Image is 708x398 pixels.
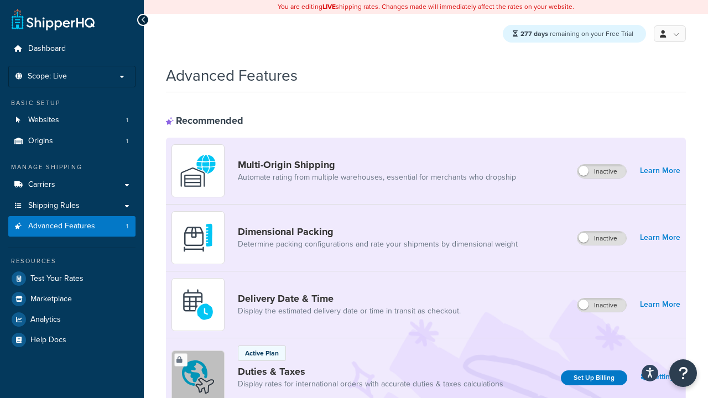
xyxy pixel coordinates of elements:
a: Test Your Rates [8,269,136,289]
div: Recommended [166,114,243,127]
li: Websites [8,110,136,130]
div: Basic Setup [8,98,136,108]
span: Analytics [30,315,61,324]
span: Advanced Features [28,222,95,231]
a: Display the estimated delivery date or time in transit as checkout. [238,306,461,317]
a: Automate rating from multiple warehouses, essential for merchants who dropship [238,172,516,183]
a: Analytics [8,310,136,329]
span: remaining on your Free Trial [520,29,633,39]
a: Set Up Billing [561,370,627,385]
a: Advanced Features1 [8,216,136,237]
a: Delivery Date & Time [238,292,461,305]
a: Learn More [640,163,680,179]
span: Origins [28,137,53,146]
span: 1 [126,116,128,125]
a: Origins1 [8,131,136,151]
p: Active Plan [245,348,279,358]
a: Display rates for international orders with accurate duties & taxes calculations [238,379,503,390]
span: 1 [126,222,128,231]
li: Origins [8,131,136,151]
h1: Advanced Features [166,65,298,86]
a: Multi-Origin Shipping [238,159,516,171]
span: Help Docs [30,336,66,345]
a: Marketplace [8,289,136,309]
span: Shipping Rules [28,201,80,211]
a: Learn More [640,230,680,245]
a: Websites1 [8,110,136,130]
a: Carriers [8,175,136,195]
div: Manage Shipping [8,163,136,172]
img: WatD5o0RtDAAAAAElFTkSuQmCC [179,151,217,190]
a: Determine packing configurations and rate your shipments by dimensional weight [238,239,518,250]
img: gfkeb5ejjkALwAAAABJRU5ErkJggg== [179,285,217,324]
a: Learn More [640,297,680,312]
span: Scope: Live [28,72,67,81]
a: Dimensional Packing [238,226,518,238]
b: LIVE [322,2,336,12]
label: Inactive [577,165,626,178]
img: DTVBYsAAAAAASUVORK5CYII= [179,218,217,257]
a: Dashboard [8,39,136,59]
a: Shipping Rules [8,196,136,216]
li: Advanced Features [8,216,136,237]
label: Inactive [577,298,626,312]
strong: 277 days [520,29,548,39]
span: Test Your Rates [30,274,84,284]
a: Help Docs [8,330,136,350]
span: 1 [126,137,128,146]
div: Resources [8,256,136,266]
span: Websites [28,116,59,125]
button: Open Resource Center [669,359,697,387]
span: Marketplace [30,295,72,304]
span: Carriers [28,180,55,190]
a: Settings [641,369,680,385]
a: Duties & Taxes [238,365,503,378]
label: Inactive [577,232,626,245]
span: Dashboard [28,44,66,54]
